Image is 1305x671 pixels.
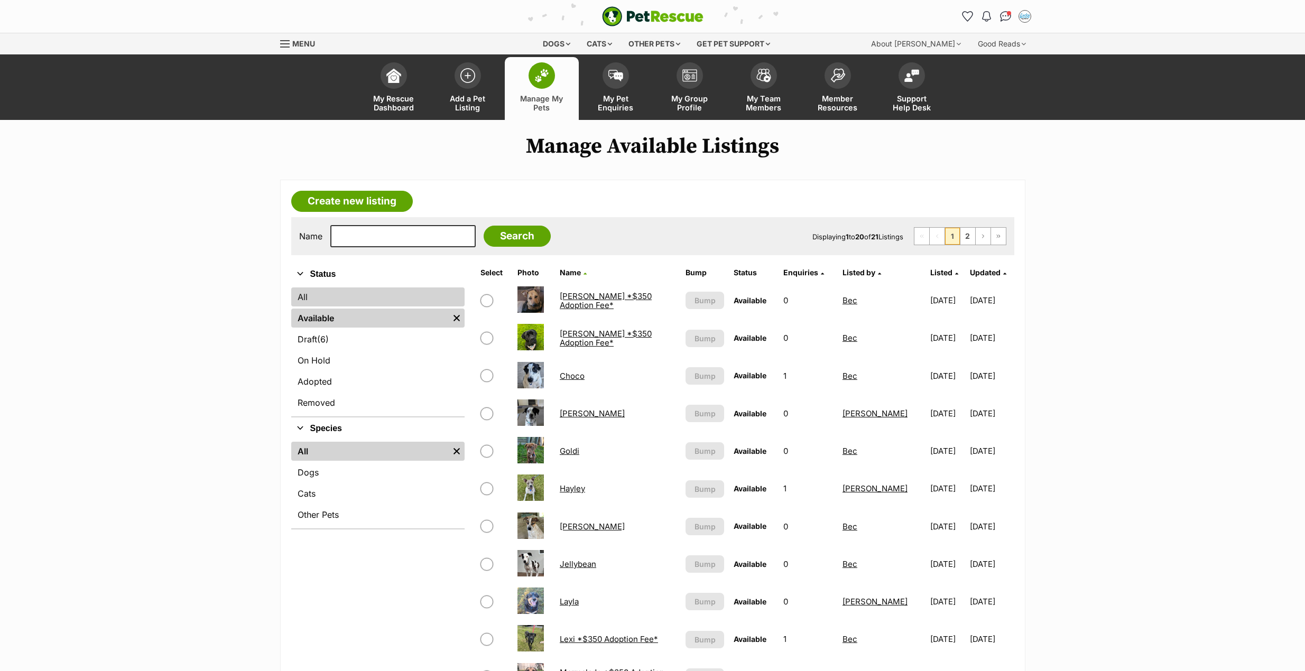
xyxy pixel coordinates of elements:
[843,483,908,493] a: [PERSON_NAME]
[386,68,401,83] img: dashboard-icon-eb2f2d2d3e046f16d808141f083e7271f6b2e854fb5c12c21221c1fb7104beca.svg
[579,33,619,54] div: Cats
[734,333,766,342] span: Available
[959,8,976,25] a: Favourites
[970,433,1013,469] td: [DATE]
[734,484,766,493] span: Available
[560,559,596,569] a: Jellybean
[812,232,903,241] span: Displaying to of Listings
[1020,11,1030,22] img: Bec profile pic
[843,446,857,456] a: Bec
[926,395,969,432] td: [DATE]
[970,395,1013,432] td: [DATE]
[970,621,1013,657] td: [DATE]
[560,291,652,310] a: [PERSON_NAME] *$350 Adoption Fee*
[560,446,579,456] a: Goldi
[291,330,465,349] a: Draft
[681,264,729,281] th: Bump
[431,57,505,120] a: Add a Pet Listing
[779,395,837,432] td: 0
[970,33,1033,54] div: Good Reads
[370,94,418,112] span: My Rescue Dashboard
[666,94,714,112] span: My Group Profile
[930,268,952,277] span: Listed
[843,408,908,418] a: [PERSON_NAME]
[926,358,969,394] td: [DATE]
[926,433,969,469] td: [DATE]
[602,6,704,26] img: logo-e224e6f780fb5917bec1dbf3a21bbac754714ae5b6737aabdf751b685950b380.svg
[560,483,585,493] a: Hayley
[843,597,908,607] a: [PERSON_NAME]
[734,409,766,418] span: Available
[560,371,585,381] a: Choco
[689,33,778,54] div: Get pet support
[449,442,465,461] a: Remove filter
[653,57,727,120] a: My Group Profile
[779,508,837,545] td: 0
[686,480,725,498] button: Bump
[729,264,778,281] th: Status
[695,445,716,456] span: Bump
[291,285,465,416] div: Status
[734,521,766,530] span: Available
[560,521,625,532] a: [PERSON_NAME]
[970,546,1013,582] td: [DATE]
[970,320,1013,356] td: [DATE]
[926,583,969,620] td: [DATE]
[843,521,857,532] a: Bec
[779,433,837,469] td: 0
[602,6,704,26] a: PetRescue
[888,94,936,112] span: Support Help Desk
[756,69,771,82] img: team-members-icon-5396bd8760b3fe7c0b43da4ab00e1e3bb1a5d9ba89233759b79545d2d3fc5d0d.svg
[535,33,578,54] div: Dogs
[291,191,413,212] a: Create new listing
[513,264,554,281] th: Photo
[560,329,652,348] a: [PERSON_NAME] *$350 Adoption Fee*
[970,583,1013,620] td: [DATE]
[686,442,725,460] button: Bump
[734,296,766,305] span: Available
[291,484,465,503] a: Cats
[592,94,640,112] span: My Pet Enquiries
[291,505,465,524] a: Other Pets
[976,228,991,245] a: Next page
[518,94,566,112] span: Manage My Pets
[926,546,969,582] td: [DATE]
[299,231,322,241] label: Name
[740,94,788,112] span: My Team Members
[280,33,322,52] a: Menu
[686,518,725,535] button: Bump
[779,583,837,620] td: 0
[695,596,716,607] span: Bump
[695,370,716,381] span: Bump
[695,521,716,532] span: Bump
[686,330,725,347] button: Bump
[846,232,849,241] strong: 1
[779,358,837,394] td: 1
[978,8,995,25] button: Notifications
[291,309,449,328] a: Available
[695,333,716,344] span: Bump
[291,422,465,435] button: Species
[695,483,716,495] span: Bump
[970,508,1013,545] td: [DATE]
[926,282,969,319] td: [DATE]
[930,268,958,277] a: Listed
[926,320,969,356] td: [DATE]
[930,228,945,245] span: Previous page
[560,268,587,277] a: Name
[779,320,837,356] td: 0
[608,70,623,81] img: pet-enquiries-icon-7e3ad2cf08bfb03b45e93fb7055b45f3efa6380592205ae92323e6603595dc1f.svg
[357,57,431,120] a: My Rescue Dashboard
[843,559,857,569] a: Bec
[460,68,475,83] img: add-pet-listing-icon-0afa8454b4691262ce3f59096e99ab1cd57d4a30225e0717b998d2c9b9846f56.svg
[864,33,968,54] div: About [PERSON_NAME]
[914,228,929,245] span: First page
[970,268,1001,277] span: Updated
[830,68,845,82] img: member-resources-icon-8e73f808a243e03378d46382f2149f9095a855e16c252ad45f914b54edf8863c.svg
[843,371,857,381] a: Bec
[484,226,551,247] input: Search
[970,282,1013,319] td: [DATE]
[621,33,688,54] div: Other pets
[801,57,875,120] a: Member Resources
[814,94,862,112] span: Member Resources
